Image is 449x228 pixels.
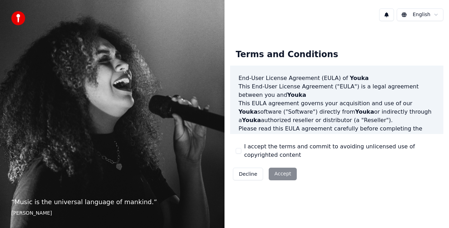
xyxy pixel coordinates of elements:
[239,99,435,125] p: This EULA agreement governs your acquisition and use of our software ("Software") directly from o...
[355,108,374,115] span: Youka
[233,168,263,180] button: Decline
[244,142,438,159] label: I accept the terms and commit to avoiding unlicensed use of copyrighted content
[11,11,25,25] img: youka
[335,134,354,140] span: Youka
[11,210,213,217] footer: [PERSON_NAME]
[11,197,213,207] p: “ Music is the universal language of mankind. ”
[239,74,435,82] h3: End-User License Agreement (EULA) of
[242,117,261,123] span: Youka
[350,75,369,81] span: Youka
[230,43,344,66] div: Terms and Conditions
[239,108,257,115] span: Youka
[239,82,435,99] p: This End-User License Agreement ("EULA") is a legal agreement between you and
[239,125,435,158] p: Please read this EULA agreement carefully before completing the installation process and using th...
[287,92,306,98] span: Youka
